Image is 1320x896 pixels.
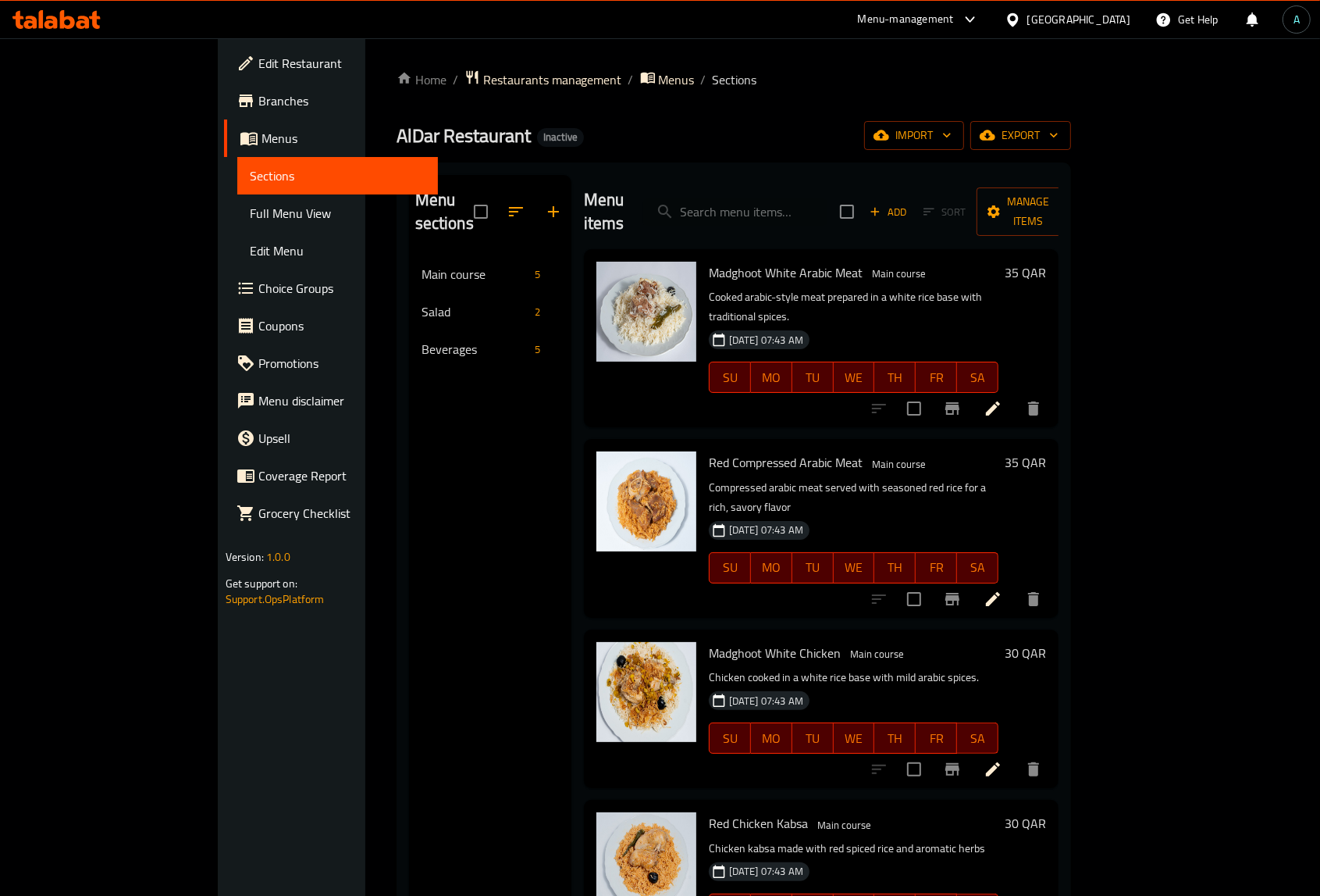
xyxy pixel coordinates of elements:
[226,589,325,609] a: Support.OpsPlatform
[866,455,932,473] div: Main course
[757,366,786,389] span: MO
[1293,11,1300,28] span: A
[709,451,863,474] span: Red Compressed Arabic Meat
[799,727,827,750] span: TU
[844,645,910,663] span: Main course
[751,723,792,754] button: MO
[258,91,425,110] span: Branches
[716,556,745,579] span: SU
[792,552,834,584] button: TU
[224,419,438,457] a: Upsell
[751,362,792,393] button: MO
[596,642,696,742] img: Madghoot White Chicken
[723,333,809,348] span: [DATE] 07:43 AM
[916,552,957,584] button: FR
[984,399,1002,418] a: Edit menu item
[262,129,425,148] span: Menus
[957,552,998,584] button: SA
[258,466,425,485] span: Coverage Report
[224,307,438,344] a: Coupons
[898,753,930,786] span: Select to update
[723,523,809,537] span: [DATE] 07:43 AM
[881,556,909,579] span: TH
[528,305,546,319] span: 2
[596,262,696,362] img: Madghoot White Arabic Meat
[1005,812,1046,834] h6: 30 QAR
[709,287,999,327] p: Cooked arabic-style meat prepared in a white rice base with traditional spices.
[258,504,425,523] span: Grocery Checklist
[934,390,971,427] button: Branch-specific-item
[250,166,425,185] span: Sections
[881,727,909,750] span: TH
[831,195,863,228] span: Select section
[1005,642,1046,664] h6: 30 QAR
[237,157,438,195] a: Sections
[877,126,952,145] span: import
[422,340,528,359] span: Beverages
[258,279,425,298] span: Choice Groups
[422,265,528,284] span: Main course
[811,816,877,834] div: Main course
[709,552,751,584] button: SU
[628,70,634,89] li: /
[983,126,1058,145] span: export
[834,723,875,754] button: WE
[874,552,916,584] button: TH
[874,362,916,393] button: TH
[881,366,909,389] span: TH
[224,457,438,494] a: Coverage Report
[422,302,528,321] span: Salad
[224,344,438,382] a: Promotions
[864,121,964,150] button: import
[464,70,622,90] a: Restaurants management
[701,70,706,89] li: /
[1015,390,1052,427] button: delete
[709,261,863,284] span: Madghoot White Arabic Meat
[874,723,916,754] button: TH
[963,727,992,750] span: SA
[863,200,913,224] span: Add item
[792,362,834,393] button: TU
[866,455,932,473] span: Main course
[409,255,571,293] div: Main course5
[840,556,869,579] span: WE
[537,130,584,144] span: Inactive
[989,192,1069,231] span: Manage items
[709,478,999,517] p: Compressed arabic meat served with seasoned red rice for a rich, savory flavor
[528,267,546,282] span: 5
[977,187,1081,236] button: Manage items
[709,668,999,687] p: Chicken cooked in a white rice base with mild arabic spices.
[922,366,951,389] span: FR
[397,70,1072,90] nav: breadcrumb
[898,392,930,425] span: Select to update
[226,547,264,567] span: Version:
[934,580,971,618] button: Branch-specific-item
[913,200,977,224] span: Select section first
[866,265,932,283] span: Main course
[483,70,622,89] span: Restaurants management
[528,342,546,357] span: 5
[922,556,951,579] span: FR
[258,391,425,410] span: Menu disclaimer
[258,429,425,448] span: Upsell
[250,241,425,260] span: Edit Menu
[1015,751,1052,788] button: delete
[709,812,808,835] span: Red Chicken Kabsa
[834,362,875,393] button: WE
[226,573,297,594] span: Get support on:
[984,760,1002,779] a: Edit menu item
[799,366,827,389] span: TU
[716,727,745,750] span: SU
[258,316,425,335] span: Coupons
[858,10,954,29] div: Menu-management
[844,645,910,664] div: Main course
[584,188,624,235] h2: Menu items
[934,751,971,788] button: Branch-specific-item
[863,200,913,224] button: Add
[1005,262,1046,284] h6: 35 QAR
[898,583,930,616] span: Select to update
[464,195,497,228] span: Select all sections
[970,121,1071,150] button: export
[811,816,877,834] span: Main course
[415,188,474,235] h2: Menu sections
